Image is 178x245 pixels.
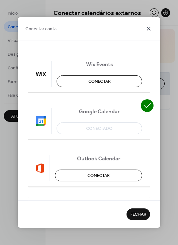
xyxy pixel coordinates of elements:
span: Outlook Calendar [55,156,142,162]
span: Fechar [130,212,146,218]
button: Fechar [127,208,150,220]
img: google [36,116,46,126]
img: outlook [36,163,44,173]
span: Conectar [87,172,110,179]
button: Conectar [55,170,142,181]
button: Conectar [57,75,142,87]
img: wix [36,69,46,79]
span: Conectar [88,78,111,85]
span: Google Calendar [57,108,142,115]
span: Conectar conta [25,26,57,32]
span: Wix Events [57,61,142,68]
